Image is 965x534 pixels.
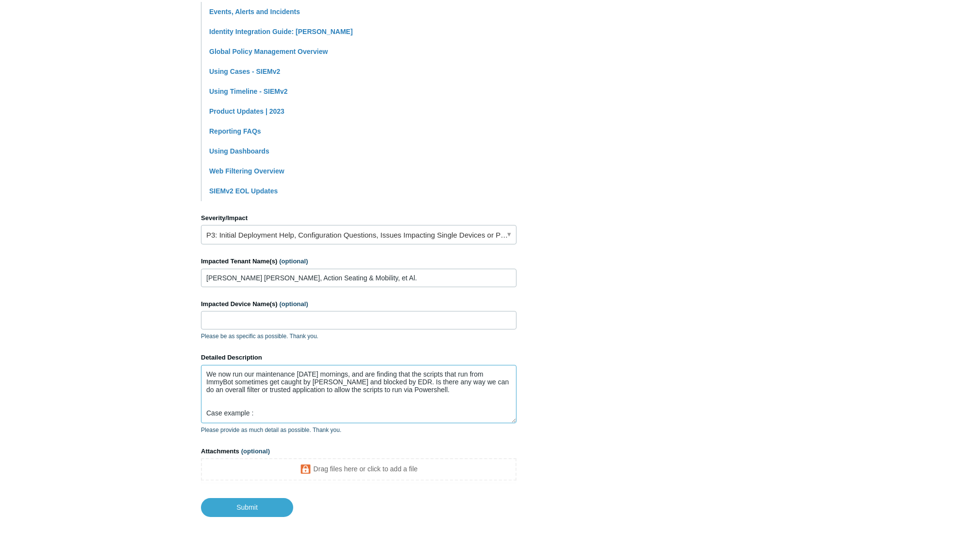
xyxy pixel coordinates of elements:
[209,87,288,95] a: Using Timeline - SIEMv2
[201,257,516,266] label: Impacted Tenant Name(s)
[201,498,293,517] input: Submit
[201,426,516,434] p: Please provide as much detail as possible. Thank you.
[209,167,284,175] a: Web Filtering Overview
[241,448,270,455] span: (optional)
[201,353,516,362] label: Detailed Description
[201,225,516,244] a: P3: Initial Deployment Help, Configuration Questions, Issues Impacting Single Devices or Past Out...
[209,187,278,195] a: SIEMv2 EOL Updates
[279,258,308,265] span: (optional)
[280,300,308,308] span: (optional)
[209,107,284,115] a: Product Updates | 2023
[209,127,261,135] a: Reporting FAQs
[201,299,516,309] label: Impacted Device Name(s)
[201,213,516,223] label: Severity/Impact
[209,147,269,155] a: Using Dashboards
[209,48,328,55] a: Global Policy Management Overview
[209,8,300,16] a: Events, Alerts and Incidents
[209,68,280,75] a: Using Cases - SIEMv2
[201,332,516,341] p: Please be as specific as possible. Thank you.
[209,28,353,35] a: Identity Integration Guide: [PERSON_NAME]
[201,447,516,456] label: Attachments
